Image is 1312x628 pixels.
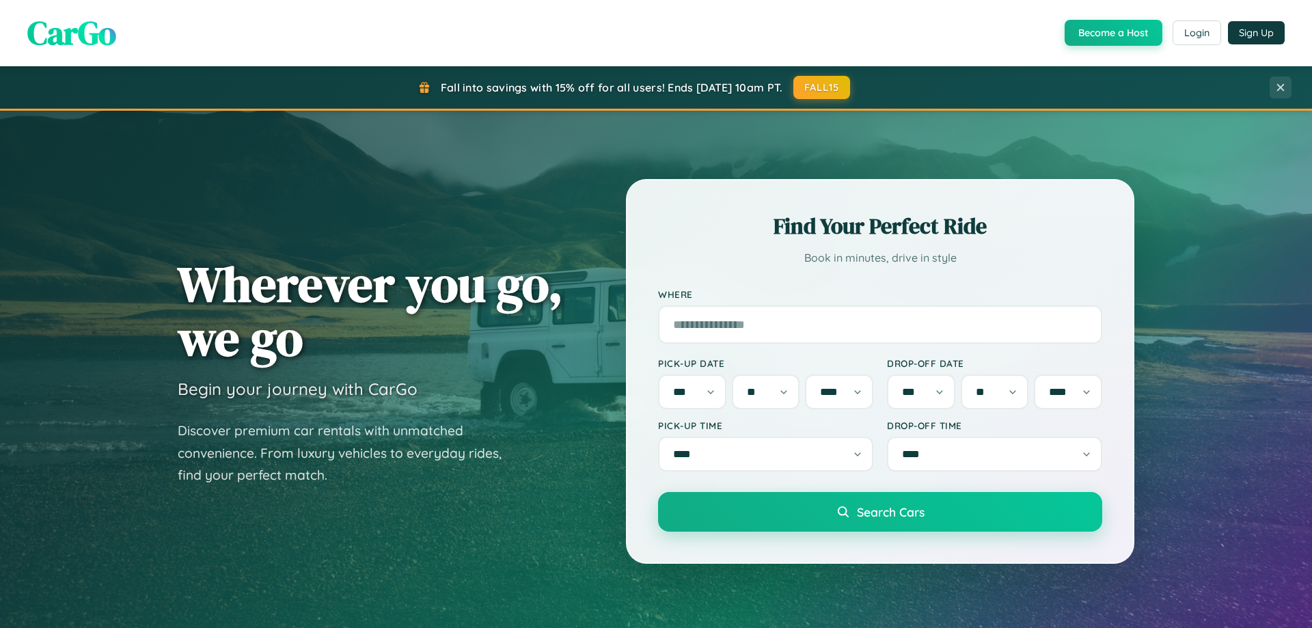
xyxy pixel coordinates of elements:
button: Search Cars [658,492,1102,532]
h2: Find Your Perfect Ride [658,211,1102,241]
label: Pick-up Date [658,357,873,369]
button: Login [1173,21,1221,45]
button: Become a Host [1065,20,1162,46]
label: Drop-off Date [887,357,1102,369]
p: Book in minutes, drive in style [658,248,1102,268]
span: Fall into savings with 15% off for all users! Ends [DATE] 10am PT. [441,81,783,94]
span: Search Cars [857,504,925,519]
label: Pick-up Time [658,420,873,431]
h1: Wherever you go, we go [178,257,563,365]
span: CarGo [27,10,116,55]
p: Discover premium car rentals with unmatched convenience. From luxury vehicles to everyday rides, ... [178,420,519,487]
button: Sign Up [1228,21,1285,44]
h3: Begin your journey with CarGo [178,379,418,399]
button: FALL15 [793,76,851,99]
label: Where [658,288,1102,300]
label: Drop-off Time [887,420,1102,431]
